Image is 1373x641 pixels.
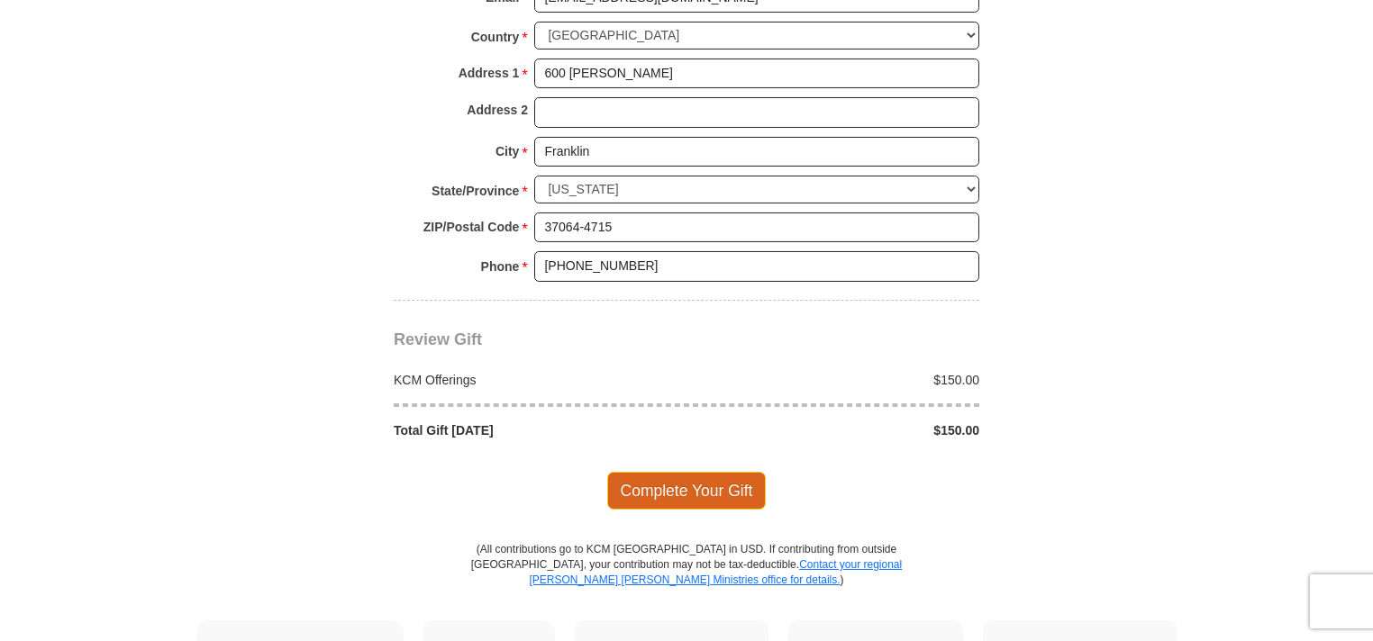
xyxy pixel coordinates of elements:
[432,178,519,203] strong: State/Province
[459,60,520,86] strong: Address 1
[686,421,989,439] div: $150.00
[607,472,767,510] span: Complete Your Gift
[481,254,520,279] strong: Phone
[467,97,528,122] strong: Address 2
[496,139,519,164] strong: City
[471,24,520,50] strong: Country
[686,371,989,389] div: $150.00
[394,330,482,348] span: Review Gift
[385,371,687,389] div: KCM Offerings
[470,542,903,620] p: (All contributions go to KCM [GEOGRAPHIC_DATA] in USD. If contributing from outside [GEOGRAPHIC_D...
[385,421,687,439] div: Total Gift [DATE]
[423,214,520,239] strong: ZIP/Postal Code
